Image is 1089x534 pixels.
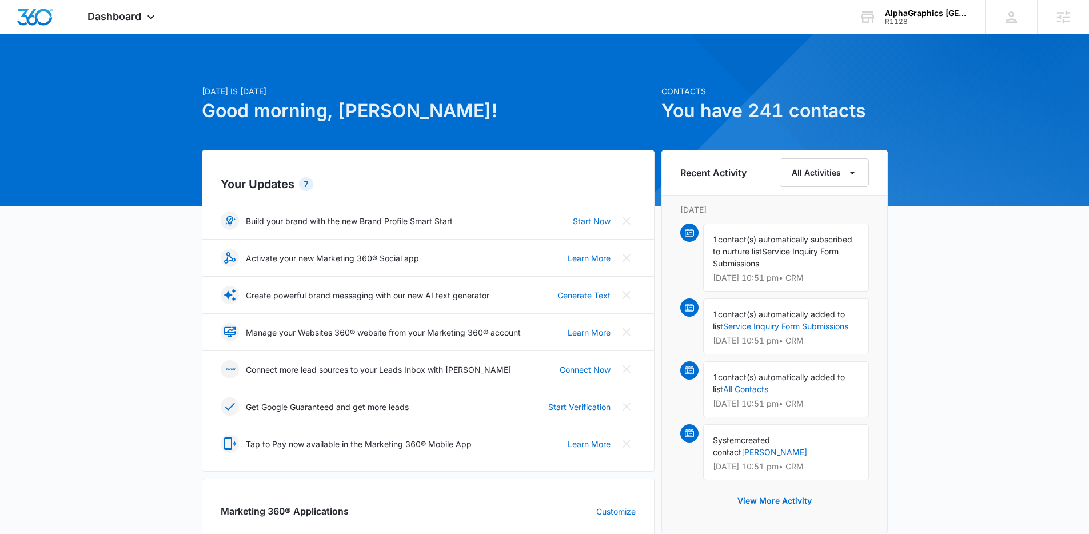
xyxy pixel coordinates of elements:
h1: You have 241 contacts [661,97,888,125]
button: View More Activity [726,487,823,515]
button: Close [617,286,636,304]
p: Activate your new Marketing 360® Social app [246,252,419,264]
p: Connect more lead sources to your Leads Inbox with [PERSON_NAME] [246,364,511,376]
span: 1 [713,234,718,244]
span: 1 [713,372,718,382]
span: System [713,435,741,445]
a: Start Now [573,215,611,227]
button: All Activities [780,158,869,187]
h1: Good morning, [PERSON_NAME]! [202,97,655,125]
button: Close [617,397,636,416]
p: [DATE] 10:51 pm • CRM [713,337,859,345]
p: [DATE] 10:51 pm • CRM [713,274,859,282]
p: Tap to Pay now available in the Marketing 360® Mobile App [246,438,472,450]
span: contact(s) automatically subscribed to nurture list [713,234,852,256]
button: Close [617,360,636,378]
a: Learn More [568,326,611,338]
div: 7 [299,177,313,191]
div: account id [885,18,968,26]
button: Close [617,435,636,453]
a: Service Inquiry Form Submissions [723,321,848,331]
div: account name [885,9,968,18]
button: Close [617,249,636,267]
p: [DATE] [680,204,869,216]
a: All Contacts [723,384,768,394]
button: Close [617,212,636,230]
a: Connect Now [560,364,611,376]
h2: Marketing 360® Applications [221,504,349,518]
p: [DATE] 10:51 pm • CRM [713,400,859,408]
span: 1 [713,309,718,319]
a: Generate Text [557,289,611,301]
span: contact(s) automatically added to list [713,372,845,394]
span: Dashboard [87,10,141,22]
a: Learn More [568,252,611,264]
span: Service Inquiry Form Submissions [713,246,839,268]
h2: Your Updates [221,176,636,193]
a: [PERSON_NAME] [741,447,807,457]
p: [DATE] 10:51 pm • CRM [713,463,859,471]
p: [DATE] is [DATE] [202,85,655,97]
p: Contacts [661,85,888,97]
button: Close [617,323,636,341]
span: contact(s) automatically added to list [713,309,845,331]
p: Get Google Guaranteed and get more leads [246,401,409,413]
h6: Recent Activity [680,166,747,180]
p: Manage your Websites 360® website from your Marketing 360® account [246,326,521,338]
a: Customize [596,505,636,517]
a: Learn More [568,438,611,450]
p: Build your brand with the new Brand Profile Smart Start [246,215,453,227]
a: Start Verification [548,401,611,413]
p: Create powerful brand messaging with our new AI text generator [246,289,489,301]
span: created contact [713,435,770,457]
